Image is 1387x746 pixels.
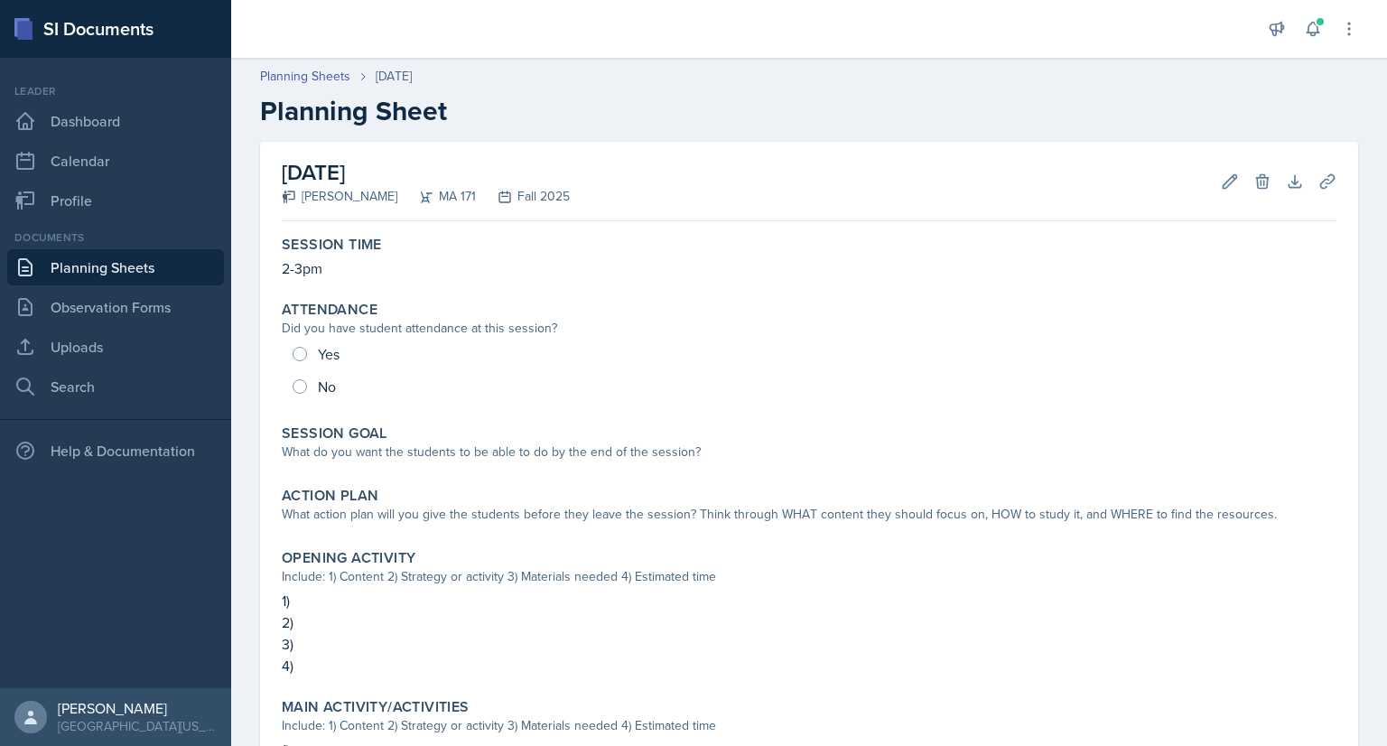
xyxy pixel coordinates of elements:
[7,433,224,469] div: Help & Documentation
[282,443,1336,462] div: What do you want the students to be able to do by the end of the session?
[260,95,1358,127] h2: Planning Sheet
[7,229,224,246] div: Documents
[282,424,387,443] label: Session Goal
[282,567,1336,586] div: Include: 1) Content 2) Strategy or activity 3) Materials needed 4) Estimated time
[397,187,476,206] div: MA 171
[7,289,224,325] a: Observation Forms
[7,249,224,285] a: Planning Sheets
[476,187,570,206] div: Fall 2025
[58,699,217,717] div: [PERSON_NAME]
[282,156,570,189] h2: [DATE]
[282,187,397,206] div: [PERSON_NAME]
[282,301,377,319] label: Attendance
[282,716,1336,735] div: Include: 1) Content 2) Strategy or activity 3) Materials needed 4) Estimated time
[282,487,378,505] label: Action Plan
[282,505,1336,524] div: What action plan will you give the students before they leave the session? Think through WHAT con...
[7,103,224,139] a: Dashboard
[282,319,1336,338] div: Did you have student attendance at this session?
[7,182,224,219] a: Profile
[7,83,224,99] div: Leader
[282,549,415,567] label: Opening Activity
[282,257,1336,279] p: 2-3pm
[7,368,224,405] a: Search
[282,590,1336,611] p: 1)
[58,717,217,735] div: [GEOGRAPHIC_DATA][US_STATE] in [GEOGRAPHIC_DATA]
[282,633,1336,655] p: 3)
[282,655,1336,676] p: 4)
[376,67,412,86] div: [DATE]
[282,236,382,254] label: Session Time
[7,329,224,365] a: Uploads
[282,611,1336,633] p: 2)
[7,143,224,179] a: Calendar
[282,698,470,716] label: Main Activity/Activities
[260,67,350,86] a: Planning Sheets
